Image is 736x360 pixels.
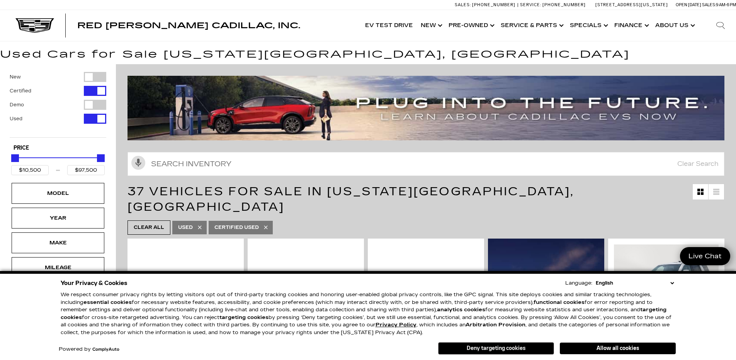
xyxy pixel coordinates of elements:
[651,10,697,41] a: About Us
[361,10,417,41] a: EV Test Drive
[685,252,726,261] span: Live Chat
[92,347,119,352] a: ComplyAuto
[610,10,651,41] a: Finance
[10,115,22,123] label: Used
[127,184,574,214] span: 37 Vehicles for Sale in [US_STATE][GEOGRAPHIC_DATA], [GEOGRAPHIC_DATA]
[676,2,701,7] span: Open [DATE]
[214,223,259,232] span: Certified Used
[438,342,554,355] button: Deny targeting cookies
[77,22,300,29] a: Red [PERSON_NAME] Cadillac, Inc.
[595,2,668,7] a: [STREET_ADDRESS][US_STATE]
[39,214,77,222] div: Year
[12,257,104,278] div: MileageMileage
[566,10,610,41] a: Specials
[472,2,515,7] span: [PHONE_NUMBER]
[455,2,471,7] span: Sales:
[542,2,586,7] span: [PHONE_NUMBER]
[178,223,193,232] span: Used
[10,73,21,81] label: New
[680,247,730,265] a: Live Chat
[67,165,105,175] input: Maximum
[520,2,541,7] span: Service:
[77,21,300,30] span: Red [PERSON_NAME] Cadillac, Inc.
[127,152,724,176] input: Search Inventory
[12,232,104,253] div: MakeMake
[253,244,358,325] img: 2019 Cadillac XT4 AWD Sport
[565,281,592,286] div: Language:
[455,3,517,7] a: Sales: [PHONE_NUMBER]
[11,154,19,162] div: Minimum Price
[716,2,736,7] span: 9 AM-6 PM
[417,10,445,41] a: New
[61,278,127,288] span: Your Privacy & Cookies
[59,347,119,352] div: Powered by
[445,10,497,41] a: Pre-Owned
[39,239,77,247] div: Make
[61,307,666,321] strong: targeting cookies
[376,322,416,328] a: Privacy Policy
[14,145,102,152] h5: Price
[11,165,49,175] input: Minimum
[534,299,585,305] strong: functional cookies
[466,322,525,328] strong: Arbitration Provision
[11,152,105,175] div: Price
[374,244,478,325] img: 2021 Cadillac XT4 Premium Luxury
[614,244,720,324] img: 2018 Cadillac Escalade Luxury 1
[12,183,104,204] div: ModelModel
[61,291,676,336] p: We respect consumer privacy rights by letting visitors opt out of third-party tracking cookies an...
[702,2,716,7] span: Sales:
[12,208,104,229] div: YearYear
[133,244,238,325] img: 2013 Cadillac SRX Luxury Collection
[15,18,54,33] img: Cadillac Dark Logo with Cadillac White Text
[594,279,676,287] select: Language Select
[83,299,132,305] strong: essential cookies
[127,76,730,140] img: ev-blog-post-banners4
[437,307,485,313] strong: analytics cookies
[97,154,105,162] div: Maximum Price
[134,223,164,232] span: Clear All
[614,244,720,324] div: 1 / 2
[497,10,566,41] a: Service & Parts
[10,101,24,109] label: Demo
[131,156,145,170] svg: Click to toggle on voice search
[560,343,676,354] button: Allow all cookies
[39,189,77,198] div: Model
[517,3,588,7] a: Service: [PHONE_NUMBER]
[10,72,106,137] div: Filter by Vehicle Type
[10,87,31,95] label: Certified
[39,263,77,272] div: Mileage
[219,314,269,321] strong: targeting cookies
